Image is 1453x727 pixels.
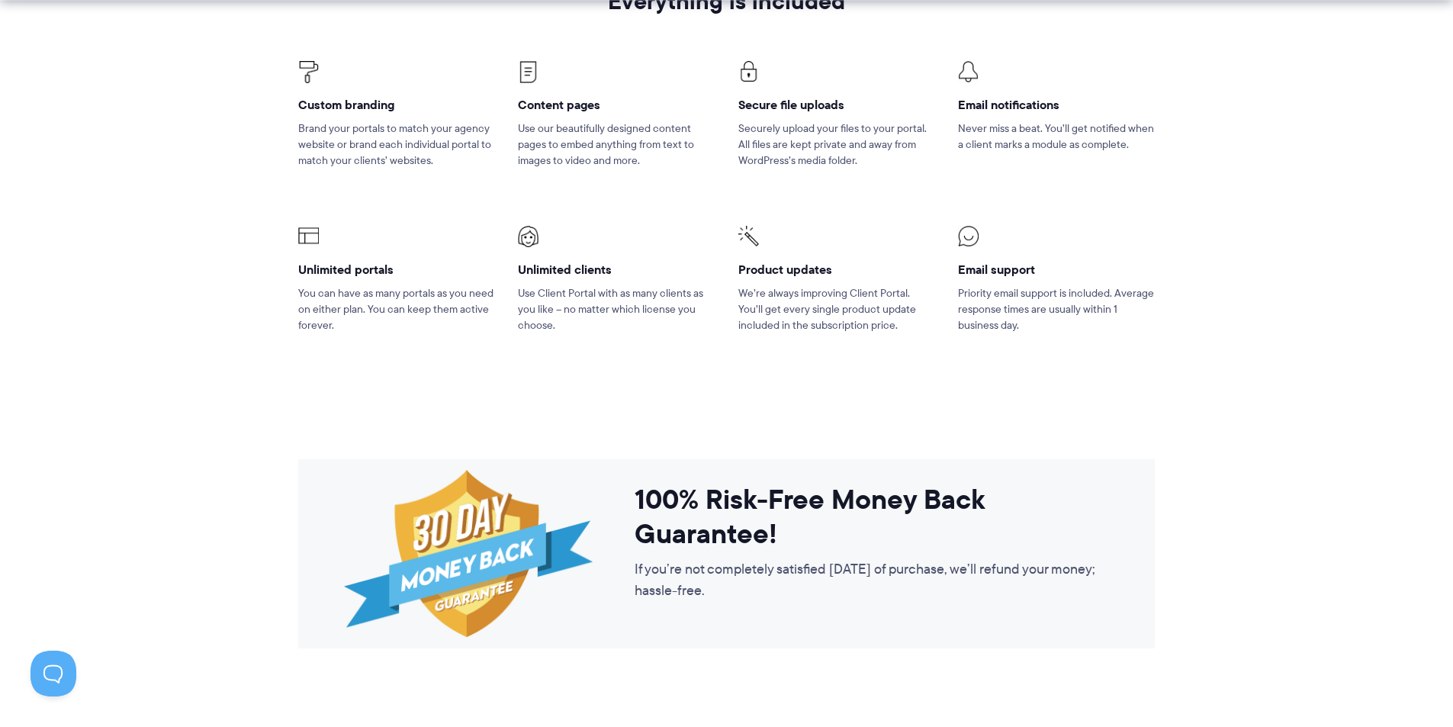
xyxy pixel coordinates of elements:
img: Client Portal Icons [298,226,319,246]
img: Client Portal Icons [738,61,759,82]
img: Client Portal Icon [958,61,979,82]
h4: Email support [958,262,1155,278]
img: Client Portal Icons [298,61,319,83]
iframe: Toggle Customer Support [31,651,76,696]
h4: Unlimited clients [518,262,715,278]
p: Use Client Portal with as many clients as you like – no matter which license you choose. [518,285,715,333]
img: Client Portal Icons [518,226,538,247]
p: Priority email support is included. Average response times are usually within 1 business day. [958,285,1155,333]
img: Client Portal Icons [518,61,538,83]
p: We’re always improving Client Portal. You’ll get every single product update included in the subs... [738,285,935,333]
h4: Email notifications [958,97,1155,113]
p: You can have as many portals as you need on either plan. You can keep them active forever. [298,285,495,333]
img: Client Portal Icons [958,226,979,246]
p: Securely upload your files to your portal. All files are kept private and away from WordPress’s m... [738,121,935,169]
h4: Secure file uploads [738,97,935,113]
h3: 100% Risk-Free Money Back Guarantee! [635,482,1109,552]
h4: Content pages [518,97,715,113]
p: Never miss a beat. You’ll get notified when a client marks a module as complete. [958,121,1155,153]
img: Client Portal Icons [738,226,759,246]
h4: Custom branding [298,97,495,113]
h4: Unlimited portals [298,262,495,278]
p: If you’re not completely satisfied [DATE] of purchase, we’ll refund your money; hassle-free. [635,558,1109,601]
p: Use our beautifully designed content pages to embed anything from text to images to video and more. [518,121,715,169]
p: Brand your portals to match your agency website or brand each individual portal to match your cli... [298,121,495,169]
h4: Product updates [738,262,935,278]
